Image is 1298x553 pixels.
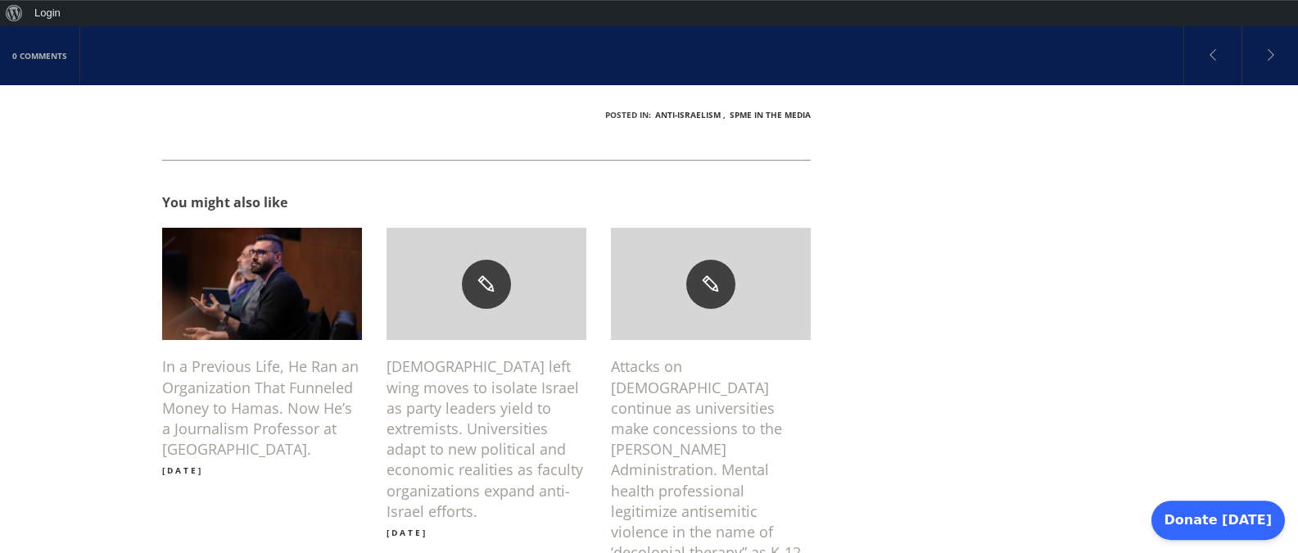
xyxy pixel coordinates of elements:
img: Democratic Party left wing moves to isolate Israel as party leaders yield to extremists. Universi... [387,228,586,340]
a: [DEMOGRAPHIC_DATA] left wing moves to isolate Israel as party leaders yield to extremists. Univer... [387,356,586,522]
a: In a Previous Life, He Ran an Organization That Funneled Money to Hamas. Now He’s a Journalism Pr... [162,356,362,460]
time: [DATE] [387,527,427,538]
img: Attacks on Jews continue as universities make concessions to the Trump Administration. Mental hea... [611,228,811,340]
a: SPME in the Media [730,109,811,120]
h5: You might also like [162,193,812,211]
li: Posted In: [605,102,651,127]
a: Anti-Israelism [655,109,721,120]
a: (opens in a new tab) [1184,26,1241,84]
time: [DATE] [162,465,203,476]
